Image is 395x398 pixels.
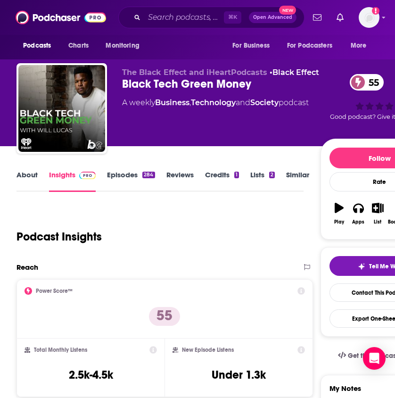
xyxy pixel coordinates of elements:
[287,39,332,52] span: For Podcasters
[16,8,106,26] img: Podchaser - Follow, Share and Rate Podcasts
[349,197,368,231] button: Apps
[333,9,347,25] a: Show notifications dropdown
[18,65,105,152] img: Black Tech Green Money
[234,172,239,178] div: 1
[118,7,304,28] div: Search podcasts, credits, & more...
[226,37,281,55] button: open menu
[189,98,191,107] span: ,
[36,288,73,294] h2: Power Score™
[334,219,344,225] div: Play
[344,37,379,55] button: open menu
[149,307,180,326] p: 55
[62,37,94,55] a: Charts
[249,12,296,23] button: Open AdvancedNew
[372,7,379,15] svg: Add a profile image
[253,15,292,20] span: Open Advanced
[16,263,38,272] h2: Reach
[351,39,367,52] span: More
[155,98,189,107] a: Business
[166,170,194,192] a: Reviews
[270,68,319,77] span: •
[250,98,279,107] a: Society
[359,74,384,91] span: 55
[23,39,51,52] span: Podcasts
[250,170,275,192] a: Lists2
[224,11,241,24] span: ⌘ K
[309,9,325,25] a: Show notifications dropdown
[363,347,386,370] div: Open Intercom Messenger
[236,98,250,107] span: and
[191,98,236,107] a: Technology
[279,6,296,15] span: New
[99,37,151,55] button: open menu
[286,170,309,192] a: Similar
[34,347,87,353] h2: Total Monthly Listens
[350,74,384,91] a: 55
[212,368,266,382] h3: Under 1.3k
[122,97,309,108] div: A weekly podcast
[182,347,234,353] h2: New Episode Listens
[16,37,63,55] button: open menu
[16,170,38,192] a: About
[374,219,381,225] div: List
[359,7,379,28] button: Show profile menu
[368,197,387,231] button: List
[352,219,364,225] div: Apps
[16,230,102,244] h1: Podcast Insights
[272,68,319,77] a: Black Effect
[69,368,113,382] h3: 2.5k-4.5k
[359,7,379,28] span: Logged in as AirwaveMedia
[144,10,224,25] input: Search podcasts, credits, & more...
[122,68,267,77] span: The Black Effect and iHeartPodcasts
[329,197,349,231] button: Play
[358,263,365,270] img: tell me why sparkle
[205,170,239,192] a: Credits1
[68,39,89,52] span: Charts
[359,7,379,28] img: User Profile
[106,39,139,52] span: Monitoring
[49,170,96,192] a: InsightsPodchaser Pro
[269,172,275,178] div: 2
[232,39,270,52] span: For Business
[281,37,346,55] button: open menu
[142,172,155,178] div: 284
[79,172,96,179] img: Podchaser Pro
[107,170,155,192] a: Episodes284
